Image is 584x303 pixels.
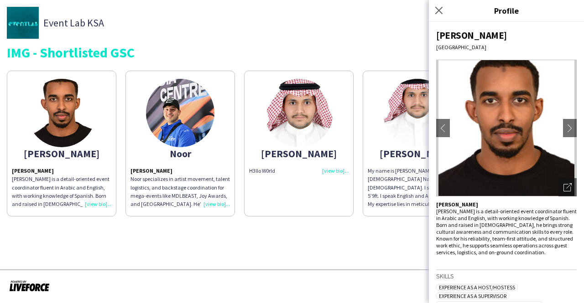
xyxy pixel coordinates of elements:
strong: [PERSON_NAME] [12,167,54,174]
div: H3llo W0rld [249,167,349,175]
div: [PERSON_NAME] [436,29,577,41]
div: IMG - Shortlisted GSC [7,46,577,59]
div: [PERSON_NAME] [368,149,467,158]
img: thumb-669f679c61666.jpg [383,79,452,147]
div: Open photos pop-in [558,178,577,196]
p: Noor specializes in artist movement, talent logistics, and backstage coordination for mega-events... [130,175,230,208]
div: My name is [PERSON_NAME], [DEMOGRAPHIC_DATA] National born on [DEMOGRAPHIC_DATA]. I stand 176cm-5... [368,167,467,208]
img: thumb-6504c191c9d4e.jpg [265,79,333,147]
img: thumb-fa1c4c54-e990-4644-912e-17e2d0763888.jpg [146,79,214,147]
h3: Skills [436,272,577,280]
img: thumb-65edc0a14a65d.jpeg [27,79,96,147]
span: Experience as a Supervisor [436,293,509,299]
strong: [PERSON_NAME] [436,201,478,208]
span: Event Lab KSA [43,19,104,27]
p: [PERSON_NAME] is a detail-oriented event coordinator fluent in Arabic and English, with working k... [12,175,111,208]
div: [GEOGRAPHIC_DATA] [436,44,577,51]
div: [PERSON_NAME] [12,149,111,158]
p: [PERSON_NAME] is a detail-oriented event coordinator fluent in Arabic and English, with working k... [436,208,577,256]
img: Crew avatar or photo [436,60,577,196]
div: Noor [130,149,230,158]
img: thumb-8f0c301f-14b3-400f-a6ce-f205957da0b3.jpg [7,7,39,39]
div: [PERSON_NAME] [249,149,349,158]
img: Powered by Liveforce [9,279,50,292]
h3: Profile [429,5,584,16]
span: Experience as a Host/Hostess [436,284,518,291]
strong: [PERSON_NAME] [130,167,172,174]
